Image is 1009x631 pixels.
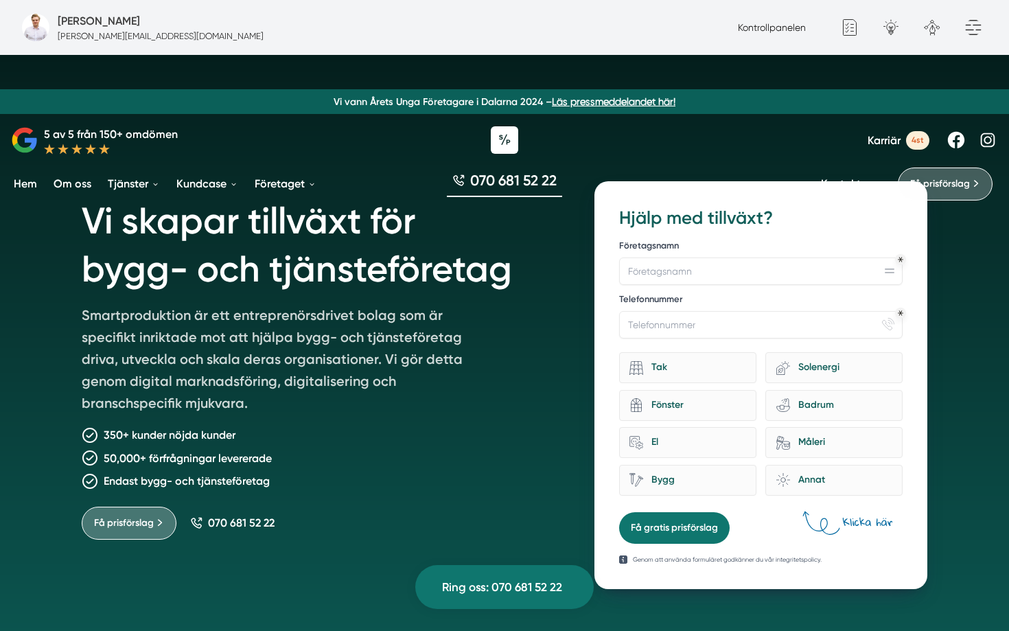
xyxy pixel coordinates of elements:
input: Telefonnummer [619,311,903,339]
h1: Vi skapar tillväxt för bygg- och tjänsteföretag [82,181,561,304]
span: 4st [906,131,929,150]
p: [PERSON_NAME][EMAIL_ADDRESS][DOMAIN_NAME] [58,30,264,43]
a: Företaget [252,166,319,201]
p: 350+ kunder nöjda kunder [104,426,235,444]
p: 50,000+ förfrågningar levererade [104,450,272,467]
a: Karriär 4st [868,131,929,150]
img: foretagsbild-pa-smartproduktion-en-webbyraer-i-dalarnas-lan.jpg [22,14,49,41]
a: Hem [11,166,40,201]
span: Få prisförslag [94,516,154,531]
a: Tjänster [105,166,163,201]
a: 070 681 52 22 [447,170,562,197]
button: Få gratis prisförslag [619,512,730,544]
p: Endast bygg- och tjänsteföretag [104,472,270,490]
a: Få prisförslag [82,507,176,540]
span: Få prisförslag [910,176,970,192]
input: Företagsnamn [619,257,903,285]
a: Kontakta oss [821,177,887,190]
a: Kontrollpanelen [738,22,806,33]
h5: Administratör [58,12,140,30]
div: Obligatoriskt [898,257,903,262]
p: 5 av 5 från 150+ omdömen [44,126,178,143]
a: 070 681 52 22 [190,516,275,529]
label: Telefonnummer [619,293,903,308]
p: Vi vann Årets Unga Företagare i Dalarna 2024 – [5,95,1004,108]
a: Ring oss: 070 681 52 22 [415,565,594,609]
a: Läs pressmeddelandet här! [552,96,675,107]
span: 070 681 52 22 [470,170,557,190]
label: Företagsnamn [619,240,903,255]
div: Obligatoriskt [898,310,903,316]
span: Ring oss: 070 681 52 22 [442,578,562,597]
p: Smartproduktion är ett entreprenörsdrivet bolag som är specifikt inriktade mot att hjälpa bygg- o... [82,304,477,420]
span: 070 681 52 22 [208,516,275,529]
a: Kundcase [174,166,241,201]
a: Få prisförslag [898,168,993,200]
p: Genom att använda formuläret godkänner du vår integritetspolicy. [633,555,822,564]
span: Karriär [868,134,901,147]
a: Om oss [51,166,94,201]
h3: Hjälp med tillväxt? [619,206,903,231]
